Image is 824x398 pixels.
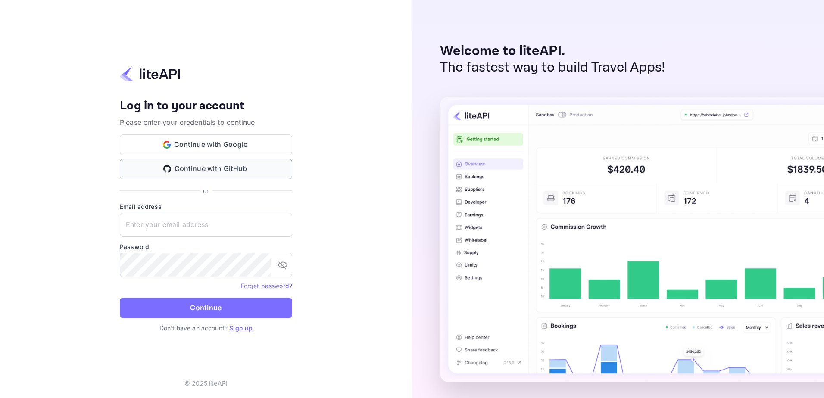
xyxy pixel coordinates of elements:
[440,43,665,59] p: Welcome to liteAPI.
[229,324,253,332] a: Sign up
[120,65,180,82] img: liteapi
[274,256,291,274] button: toggle password visibility
[203,186,209,195] p: or
[184,379,228,388] p: © 2025 liteAPI
[120,99,292,114] h4: Log in to your account
[120,213,292,237] input: Enter your email address
[120,298,292,318] button: Continue
[241,282,292,289] a: Forget password?
[241,281,292,290] a: Forget password?
[120,117,292,127] p: Please enter your credentials to continue
[120,159,292,179] button: Continue with GitHub
[440,59,665,76] p: The fastest way to build Travel Apps!
[120,202,292,211] label: Email address
[120,134,292,155] button: Continue with Google
[120,323,292,333] p: Don't have an account?
[120,242,292,251] label: Password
